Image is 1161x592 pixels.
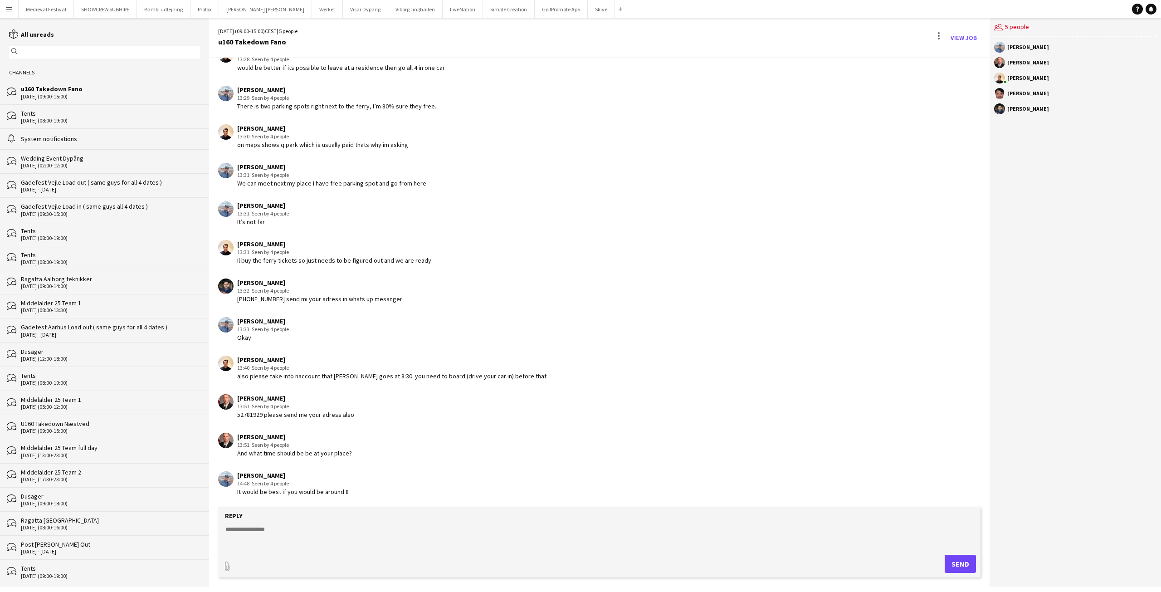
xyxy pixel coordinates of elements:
[237,171,426,179] div: 13:31
[21,332,200,338] div: [DATE] - [DATE]
[21,93,200,100] div: [DATE] (09:00-15:00)
[237,372,546,380] div: also please take into naccount that [PERSON_NAME] goes at 8:30. you need to board (drive your car...
[237,433,352,441] div: [PERSON_NAME]
[21,476,200,483] div: [DATE] (17:30-23:00)
[21,251,200,259] div: Tents
[265,28,277,34] span: CEST
[237,295,402,303] div: [PHONE_NUMBER] send mi your adress in whats up mesanger
[249,249,289,255] span: · Seen by 4 people
[237,279,402,287] div: [PERSON_NAME]
[21,548,200,555] div: [DATE] - [DATE]
[21,186,200,193] div: [DATE] - [DATE]
[237,218,289,226] div: It’s not far
[21,117,200,124] div: [DATE] (08:00-19:00)
[249,326,289,333] span: · Seen by 4 people
[21,428,200,434] div: [DATE] (09:00-15:00)
[21,109,200,117] div: Tents
[21,227,200,235] div: Tents
[219,0,312,18] button: [PERSON_NAME] [PERSON_NAME]
[21,323,200,331] div: Gadefest Aarhus Load out ( same guys for all 4 dates )
[237,402,354,411] div: 13:51
[21,299,200,307] div: Middelalder 25 Team 1
[137,0,190,18] button: Bambi udlejning
[9,30,54,39] a: All unreads
[74,0,137,18] button: SHOWCREW SUBHIRE
[249,287,289,294] span: · Seen by 4 people
[249,133,289,140] span: · Seen by 4 people
[237,394,354,402] div: [PERSON_NAME]
[237,364,546,372] div: 13:40
[21,380,200,386] div: [DATE] (08:00-19:00)
[1007,60,1049,65] div: [PERSON_NAME]
[21,564,200,572] div: Tents
[483,0,535,18] button: Simple Creation
[249,441,289,448] span: · Seen by 4 people
[249,364,289,371] span: · Seen by 4 people
[249,480,289,487] span: · Seen by 4 people
[237,287,402,295] div: 13:32
[21,516,200,524] div: Ragatta [GEOGRAPHIC_DATA]
[21,211,200,217] div: [DATE] (09:30-15:00)
[249,56,289,63] span: · Seen by 4 people
[237,201,289,210] div: [PERSON_NAME]
[388,0,443,18] button: ViborgTinghallen
[237,356,546,364] div: [PERSON_NAME]
[237,64,445,72] div: would be better if its possible to leave at a residence then go all 4 in one car
[249,210,289,217] span: · Seen by 4 people
[237,102,436,110] div: There is two parking spots right next to the ferry, I’m 80% sure they free.
[237,132,408,141] div: 13:30
[21,444,200,452] div: Middelalder 25 Team full day
[237,449,352,457] div: And what time should be be at your place?
[21,500,200,507] div: [DATE] (09:00-18:00)
[1007,106,1049,112] div: [PERSON_NAME]
[994,18,1156,37] div: 5 people
[19,0,74,18] button: Medieval Festival
[21,396,200,404] div: Middelalder 25 Team 1
[237,441,352,449] div: 13:51
[237,479,349,488] div: 14:48
[237,317,289,325] div: [PERSON_NAME]
[945,555,976,573] button: Send
[237,333,289,342] div: Okay
[21,135,200,143] div: System notifications
[443,0,483,18] button: LiveNation
[21,347,200,356] div: Dusager
[237,94,436,102] div: 13:29
[225,512,243,520] label: Reply
[249,94,289,101] span: · Seen by 4 people
[21,202,200,210] div: Gadefest Vejle Load in ( same guys all 4 dates )
[237,86,436,94] div: [PERSON_NAME]
[21,452,200,459] div: [DATE] (13:00-23:00)
[237,256,431,264] div: Il buy the ferry tickets so just needs to be figured out and we are ready
[21,283,200,289] div: [DATE] (09:00-14:00)
[21,154,200,162] div: Wedding Event Dypång
[1007,91,1049,96] div: [PERSON_NAME]
[588,0,615,18] button: Skive
[237,240,431,248] div: [PERSON_NAME]
[21,492,200,500] div: Dusager
[343,0,388,18] button: Visar Dypang
[237,55,445,64] div: 13:28
[21,162,200,169] div: [DATE] (02:00-12:00)
[1007,44,1049,50] div: [PERSON_NAME]
[237,163,426,171] div: [PERSON_NAME]
[237,141,408,149] div: on maps shows q park which is usually paid thats why im asking
[21,404,200,410] div: [DATE] (05:00-12:00)
[21,573,200,579] div: [DATE] (09:00-19:00)
[190,0,219,18] button: Profox
[237,471,349,479] div: [PERSON_NAME]
[249,171,289,178] span: · Seen by 4 people
[21,178,200,186] div: Gadefest Vejle Load out ( same guys for all 4 dates )
[21,540,200,548] div: Post [PERSON_NAME] Out
[218,27,298,35] div: [DATE] (09:00-15:00) | 5 people
[535,0,588,18] button: GolfPromote ApS
[237,488,349,496] div: It would be best if you would be around 8
[237,325,289,333] div: 13:33
[21,85,200,93] div: u160 Takedown Fano
[249,403,289,410] span: · Seen by 4 people
[21,307,200,313] div: [DATE] (08:00-13:30)
[21,524,200,531] div: [DATE] (08:00-16:00)
[21,259,200,265] div: [DATE] (08:00-19:00)
[21,372,200,380] div: Tents
[237,179,426,187] div: We can meet next my place I have free parking spot and go from here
